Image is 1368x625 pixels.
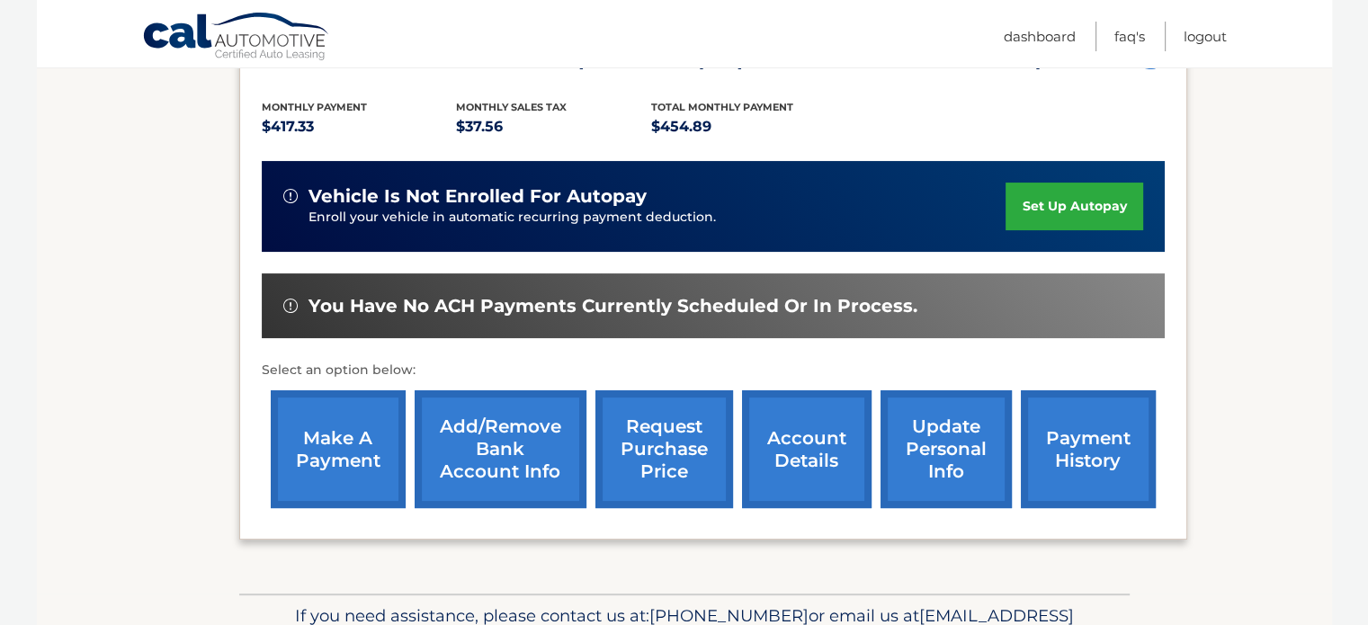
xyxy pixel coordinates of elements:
span: You have no ACH payments currently scheduled or in process. [308,295,917,317]
a: Dashboard [1004,22,1076,51]
a: Add/Remove bank account info [415,390,586,508]
img: alert-white.svg [283,189,298,203]
a: FAQ's [1114,22,1145,51]
p: $454.89 [651,114,846,139]
span: vehicle is not enrolled for autopay [308,185,647,208]
a: Logout [1184,22,1227,51]
a: update personal info [881,390,1012,508]
a: set up autopay [1006,183,1142,230]
a: Cal Automotive [142,12,331,64]
p: Select an option below: [262,360,1165,381]
p: $37.56 [456,114,651,139]
p: $417.33 [262,114,457,139]
img: alert-white.svg [283,299,298,313]
a: account details [742,390,872,508]
a: make a payment [271,390,406,508]
a: payment history [1021,390,1156,508]
span: Monthly Payment [262,101,367,113]
a: request purchase price [595,390,733,508]
p: Enroll your vehicle in automatic recurring payment deduction. [308,208,1006,228]
span: Total Monthly Payment [651,101,793,113]
span: Monthly sales Tax [456,101,567,113]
